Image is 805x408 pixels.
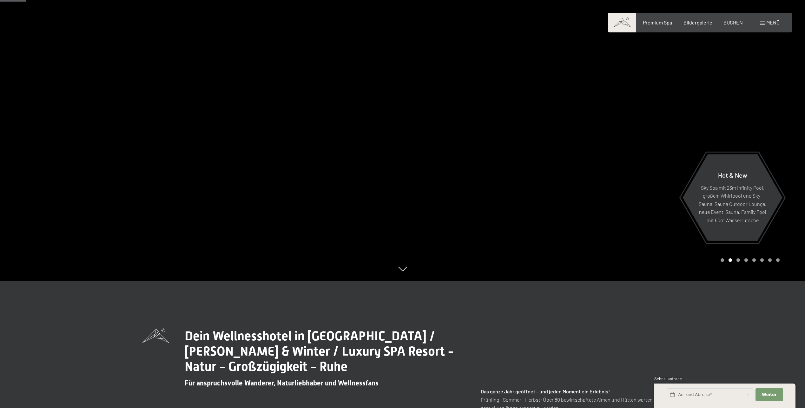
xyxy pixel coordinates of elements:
div: Carousel Page 8 [776,258,780,262]
a: Bildergalerie [683,19,712,25]
button: Weiter [756,388,783,401]
div: Carousel Page 2 (Current Slide) [729,258,732,262]
div: Carousel Page 4 [744,258,748,262]
div: Carousel Page 7 [768,258,772,262]
div: Carousel Page 3 [736,258,740,262]
a: BUCHEN [723,19,743,25]
span: Schnellanfrage [654,376,682,381]
div: Carousel Page 5 [752,258,756,262]
span: Hot & New [718,171,747,179]
div: Carousel Pagination [718,258,780,262]
span: Menü [766,19,780,25]
a: Premium Spa [643,19,672,25]
p: Sky Spa mit 23m Infinity Pool, großem Whirlpool und Sky-Sauna, Sauna Outdoor Lounge, neue Event-S... [698,183,767,224]
a: Hot & New Sky Spa mit 23m Infinity Pool, großem Whirlpool und Sky-Sauna, Sauna Outdoor Lounge, ne... [682,154,783,241]
span: Weiter [762,392,777,398]
span: Für anspruchsvolle Wanderer, Naturliebhaber und Wellnessfans [185,379,379,387]
div: Carousel Page 1 [721,258,724,262]
div: Carousel Page 6 [760,258,764,262]
span: Dein Wellnesshotel in [GEOGRAPHIC_DATA] / [PERSON_NAME] & Winter / Luxury SPA Resort - Natur - Gr... [185,329,454,374]
strong: Das ganze Jahr geöffnet – und jeden Moment ein Erlebnis! [481,388,610,394]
